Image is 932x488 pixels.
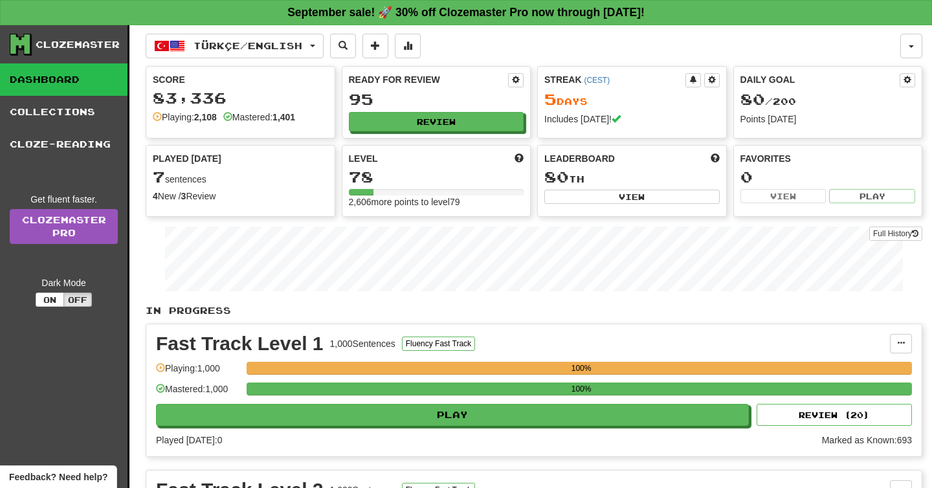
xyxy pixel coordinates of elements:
[153,191,158,201] strong: 4
[544,152,615,165] span: Leaderboard
[153,190,328,203] div: New / Review
[349,112,524,131] button: Review
[146,304,922,317] p: In Progress
[544,190,720,204] button: View
[156,383,240,404] div: Mastered: 1,000
[10,276,118,289] div: Dark Mode
[153,169,328,186] div: sentences
[544,90,557,108] span: 5
[349,152,378,165] span: Level
[194,40,302,51] span: Türkçe / English
[349,195,524,208] div: 2,606 more points to level 79
[822,434,912,447] div: Marked as Known: 693
[395,34,421,58] button: More stats
[330,337,395,350] div: 1,000 Sentences
[869,227,922,241] button: Full History
[740,152,916,165] div: Favorites
[153,111,217,124] div: Playing:
[829,189,915,203] button: Play
[153,152,221,165] span: Played [DATE]
[156,334,324,353] div: Fast Track Level 1
[544,168,569,186] span: 80
[156,362,240,383] div: Playing: 1,000
[223,111,295,124] div: Mastered:
[402,337,475,351] button: Fluency Fast Track
[272,112,295,122] strong: 1,401
[362,34,388,58] button: Add sentence to collection
[740,189,827,203] button: View
[349,169,524,185] div: 78
[10,209,118,244] a: ClozemasterPro
[740,96,796,107] span: / 200
[250,362,912,375] div: 100%
[515,152,524,165] span: Score more points to level up
[287,6,645,19] strong: September sale! 🚀 30% off Clozemaster Pro now through [DATE]!
[146,34,324,58] button: Türkçe/English
[349,91,524,107] div: 95
[9,471,107,483] span: Open feedback widget
[711,152,720,165] span: This week in points, UTC
[330,34,356,58] button: Search sentences
[740,73,900,87] div: Daily Goal
[194,112,217,122] strong: 2,108
[740,90,765,108] span: 80
[740,113,916,126] div: Points [DATE]
[740,169,916,185] div: 0
[757,404,912,426] button: Review (20)
[153,168,165,186] span: 7
[584,76,610,85] a: (CEST)
[156,435,222,445] span: Played [DATE]: 0
[10,193,118,206] div: Get fluent faster.
[156,404,749,426] button: Play
[36,293,64,307] button: On
[153,90,328,106] div: 83,336
[250,383,912,395] div: 100%
[544,73,685,86] div: Streak
[63,293,92,307] button: Off
[36,38,120,51] div: Clozemaster
[153,73,328,86] div: Score
[544,169,720,186] div: th
[349,73,509,86] div: Ready for Review
[544,91,720,108] div: Day s
[181,191,186,201] strong: 3
[544,113,720,126] div: Includes [DATE]!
